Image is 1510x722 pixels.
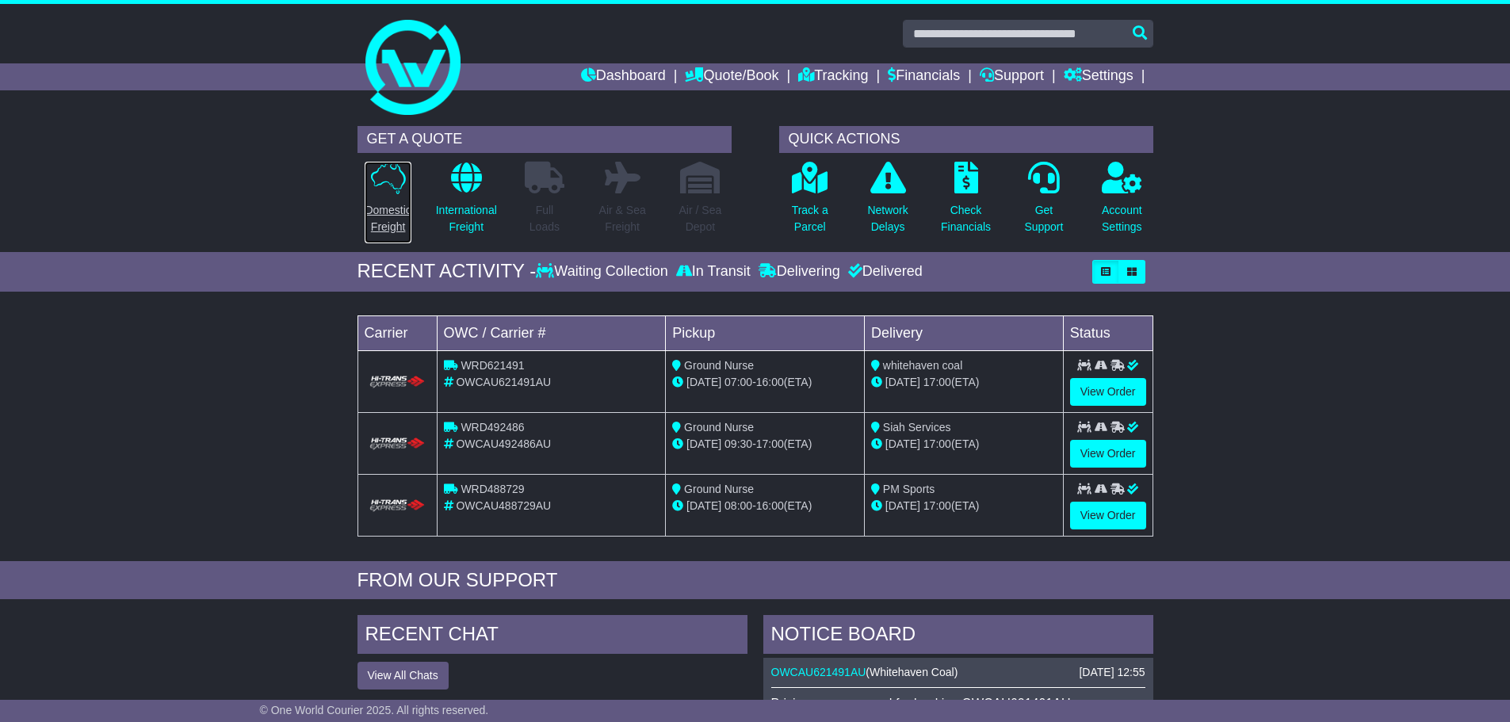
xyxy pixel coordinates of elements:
[1064,63,1133,90] a: Settings
[885,499,920,512] span: [DATE]
[871,436,1057,453] div: (ETA)
[357,126,732,153] div: GET A QUOTE
[666,315,865,350] td: Pickup
[940,161,992,244] a: CheckFinancials
[724,499,752,512] span: 08:00
[867,202,908,235] p: Network Delays
[941,202,991,235] p: Check Financials
[923,437,951,450] span: 17:00
[756,499,784,512] span: 16:00
[866,161,908,244] a: NetworkDelays
[581,63,666,90] a: Dashboard
[436,202,497,235] p: International Freight
[435,161,498,244] a: InternationalFreight
[1079,666,1145,679] div: [DATE] 12:55
[461,359,524,372] span: WRD621491
[980,63,1044,90] a: Support
[525,202,564,235] p: Full Loads
[536,263,671,281] div: Waiting Collection
[864,315,1063,350] td: Delivery
[672,374,858,391] div: - (ETA)
[883,483,935,495] span: PM Sports
[771,666,1145,679] div: ( )
[686,499,721,512] span: [DATE]
[885,376,920,388] span: [DATE]
[771,666,866,678] a: OWCAU621491AU
[883,421,951,434] span: Siah Services
[599,202,646,235] p: Air & Sea Freight
[885,437,920,450] span: [DATE]
[870,666,954,678] span: Whitehaven Coal
[461,421,524,434] span: WRD492486
[756,437,784,450] span: 17:00
[1070,378,1146,406] a: View Order
[871,498,1057,514] div: (ETA)
[771,696,1145,711] p: Pricing was approved for booking OWCAU621491AU.
[756,376,784,388] span: 16:00
[792,202,828,235] p: Track a Parcel
[368,375,427,390] img: HiTrans.png
[672,263,755,281] div: In Transit
[686,437,721,450] span: [DATE]
[260,704,489,716] span: © One World Courier 2025. All rights reserved.
[357,615,747,658] div: RECENT CHAT
[672,436,858,453] div: - (ETA)
[357,662,449,690] button: View All Chats
[923,376,951,388] span: 17:00
[357,315,437,350] td: Carrier
[871,374,1057,391] div: (ETA)
[724,376,752,388] span: 07:00
[679,202,722,235] p: Air / Sea Depot
[791,161,829,244] a: Track aParcel
[357,260,537,283] div: RECENT ACTIVITY -
[798,63,868,90] a: Tracking
[456,499,551,512] span: OWCAU488729AU
[685,63,778,90] a: Quote/Book
[1023,161,1064,244] a: GetSupport
[368,499,427,514] img: HiTrans.png
[368,437,427,452] img: HiTrans.png
[456,376,551,388] span: OWCAU621491AU
[684,421,754,434] span: Ground Nurse
[684,359,754,372] span: Ground Nurse
[724,437,752,450] span: 09:30
[1102,202,1142,235] p: Account Settings
[888,63,960,90] a: Financials
[357,569,1153,592] div: FROM OUR SUPPORT
[437,315,666,350] td: OWC / Carrier #
[365,202,411,235] p: Domestic Freight
[844,263,923,281] div: Delivered
[1101,161,1143,244] a: AccountSettings
[1063,315,1153,350] td: Status
[364,161,411,244] a: DomesticFreight
[763,615,1153,658] div: NOTICE BOARD
[883,359,962,372] span: whitehaven coal
[1070,502,1146,529] a: View Order
[684,483,754,495] span: Ground Nurse
[686,376,721,388] span: [DATE]
[755,263,844,281] div: Delivering
[1024,202,1063,235] p: Get Support
[461,483,524,495] span: WRD488729
[456,437,551,450] span: OWCAU492486AU
[672,498,858,514] div: - (ETA)
[779,126,1153,153] div: QUICK ACTIONS
[1070,440,1146,468] a: View Order
[923,499,951,512] span: 17:00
